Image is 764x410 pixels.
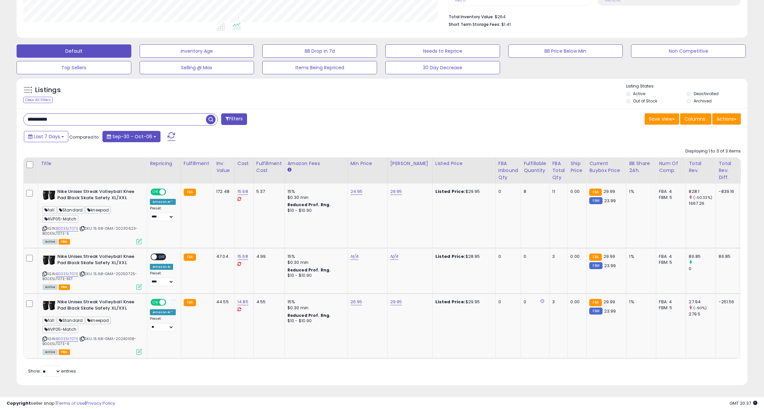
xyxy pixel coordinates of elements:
[150,206,176,221] div: Preset:
[237,253,248,260] a: 15.68
[604,299,615,305] span: 29.99
[24,131,68,142] button: Last 7 Days
[435,299,466,305] b: Listed Price:
[42,336,136,346] span: | SKU: 15.68-GMA-20240108-B00E5LT07E-9
[57,254,138,267] b: Nike Unisex Streak Volleyball Knee Pad Black Skate Safety XL/XXL
[184,189,196,196] small: FBA
[56,226,78,231] a: B00E5LT07E
[256,254,280,260] div: 4.99
[589,189,602,196] small: FBA
[589,254,602,261] small: FBA
[680,113,711,125] button: Columns
[498,189,516,195] div: 0
[685,148,741,154] div: Displaying 1 to 3 of 3 items
[552,160,565,181] div: FBA Total Qty
[435,299,490,305] div: $29.95
[694,91,719,96] label: Deactivated
[287,273,343,278] div: $10 - $10.90
[435,189,490,195] div: $29.95
[41,160,144,167] div: Title
[287,254,343,260] div: 15%
[42,325,78,333] span: NVP05-Match
[150,317,176,331] div: Preset:
[385,61,500,74] button: 30 Day Decrease
[287,260,343,265] div: $0.30 min
[57,189,138,203] b: Nike Unisex Streak Volleyball Knee Pad Black Skate Safety XL/XXL
[237,188,248,195] a: 15.68
[552,189,562,195] div: 11
[570,189,581,195] div: 0.00
[498,160,518,181] div: FBA inbound Qty
[42,271,137,281] span: | SKU: 15.68-GMA-20250725-B00E5LT07E-RET
[712,113,741,125] button: Actions
[633,98,657,104] label: Out of Stock
[693,305,707,311] small: (-90%)
[552,299,562,305] div: 3
[730,400,757,406] span: 2025-10-14 20:37 GMT
[435,253,466,260] b: Listed Price:
[689,189,716,195] div: 828.1
[150,160,178,167] div: Repricing
[57,206,85,214] span: Standard
[150,271,176,286] div: Preset:
[604,308,616,314] span: 23.99
[604,188,615,195] span: 29.99
[42,254,56,267] img: 415XFtelYPS._SL40_.jpg
[350,188,363,195] a: 24.95
[570,160,584,174] div: Ship Price
[629,160,653,174] div: BB Share 24h.
[57,317,85,324] span: Standard
[689,311,716,317] div: 279.5
[42,349,58,355] span: All listings currently available for purchase on Amazon
[262,44,377,58] button: BB Drop in 7d
[524,160,546,174] div: Fulfillable Quantity
[140,61,254,74] button: Selling @ Max
[589,160,623,174] div: Current Buybox Price
[287,318,343,324] div: $10 - $10.90
[42,299,56,312] img: 415XFtelYPS._SL40_.jpg
[42,189,142,244] div: ASIN:
[23,97,53,103] div: Clear All Filters
[150,309,176,315] div: Amazon AI *
[59,349,70,355] span: FBA
[631,44,746,58] button: Non Competitive
[150,199,176,205] div: Amazon AI *
[57,400,85,406] a: Terms of Use
[216,299,229,305] div: 44.55
[287,167,291,173] small: Amazon Fees.
[570,299,581,305] div: 0.00
[633,91,645,96] label: Active
[112,133,152,140] span: Sep-30 - Oct-06
[604,198,616,204] span: 23.99
[589,197,602,204] small: FBM
[719,189,734,195] div: -839.16
[287,189,343,195] div: 15%
[524,299,544,305] div: 0
[287,267,331,273] b: Reduced Prof. Rng.
[140,44,254,58] button: Inventory Age
[216,189,229,195] div: 172.48
[216,254,229,260] div: 47.04
[17,44,131,58] button: Default
[626,83,748,89] p: Listing States:
[350,253,358,260] a: N/A
[390,299,402,305] a: 29.95
[150,264,173,270] div: Amazon AI
[390,160,430,167] div: [PERSON_NAME]
[287,202,331,207] b: Reduced Prof. Rng.
[449,12,736,20] li: $264
[629,189,651,195] div: 1%
[184,299,196,306] small: FBA
[694,98,712,104] label: Archived
[7,400,115,407] div: seller snap | |
[42,226,138,236] span: | SKU: 15.68-GMA-20230623-B00E5LT07E-5
[350,160,385,167] div: Min Price
[42,317,56,324] span: fall
[659,305,681,311] div: FBM: 5
[570,254,581,260] div: 0.00
[184,160,211,167] div: Fulfillment
[689,254,716,260] div: 86.85
[42,254,142,289] div: ASIN:
[42,189,56,202] img: 415XFtelYPS._SL40_.jpg
[719,254,734,260] div: 86.85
